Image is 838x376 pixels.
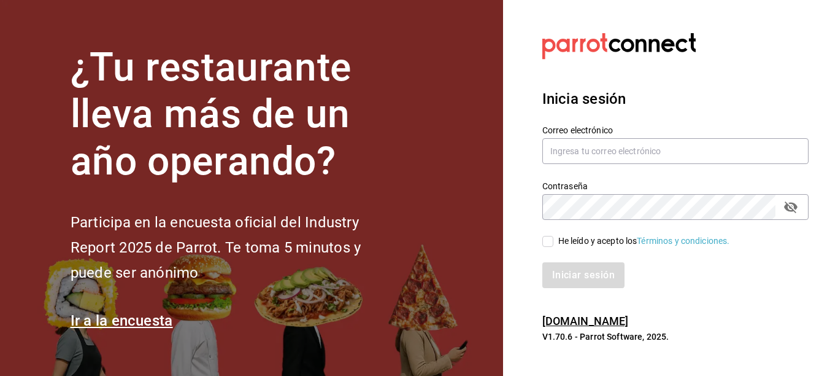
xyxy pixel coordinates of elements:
label: Correo electrónico [542,125,809,134]
button: passwordField [780,197,801,217]
h2: Participa en la encuesta oficial del Industry Report 2025 de Parrot. Te toma 5 minutos y puede se... [71,210,402,285]
h1: ¿Tu restaurante lleva más de un año operando? [71,44,402,186]
div: He leído y acepto los [558,235,730,248]
input: Ingresa tu correo electrónico [542,138,809,164]
label: Contraseña [542,181,809,190]
a: Ir a la encuesta [71,312,173,329]
a: Términos y condiciones. [637,236,729,246]
h3: Inicia sesión [542,88,809,110]
a: [DOMAIN_NAME] [542,315,629,327]
p: V1.70.6 - Parrot Software, 2025. [542,331,809,343]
